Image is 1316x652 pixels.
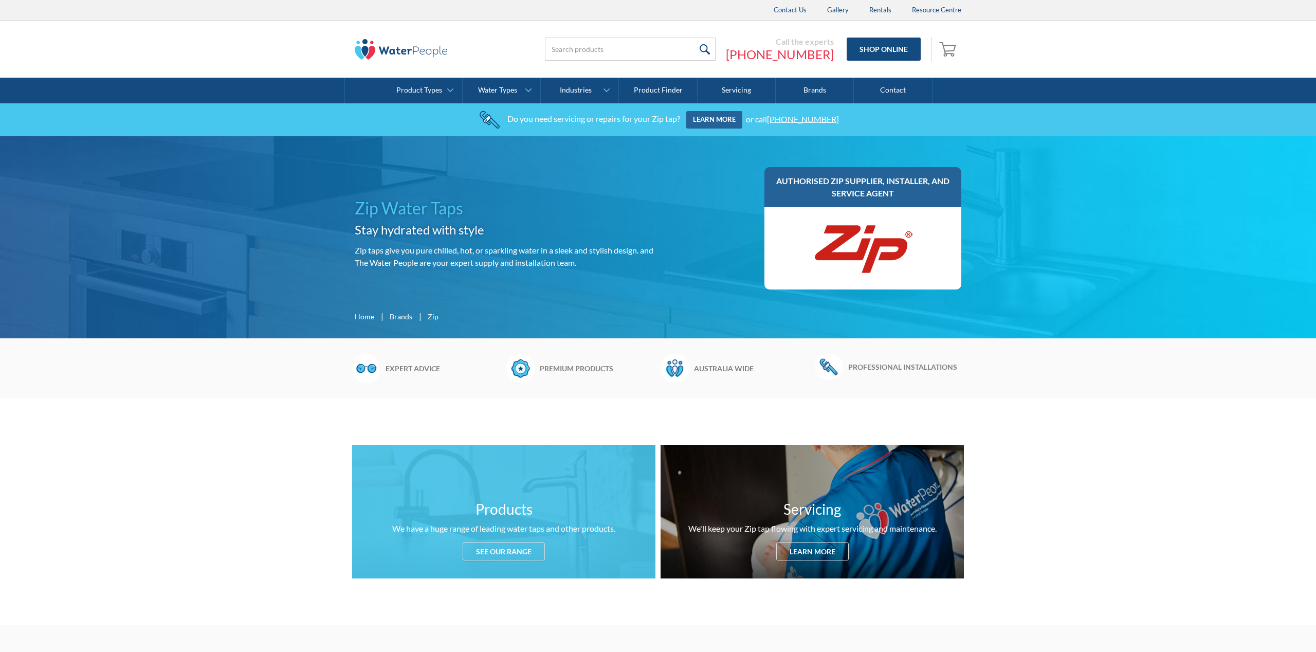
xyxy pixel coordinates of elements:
img: Zip [812,218,915,279]
img: Waterpeople Symbol [661,354,689,383]
a: ProductsWe have a huge range of leading water taps and other products.See our range [352,445,655,578]
a: Home [355,311,374,322]
div: We have a huge range of leading water taps and other products. [392,522,615,535]
img: Glasses [352,354,380,383]
div: | [417,310,423,322]
h3: Authorised Zip supplier, installer, and service agent [775,175,951,200]
img: The Water People [355,39,447,60]
h6: Australia wide [694,363,810,374]
div: Product Types [396,86,442,95]
h3: Products [476,498,533,520]
a: Product Types [384,78,462,103]
a: Industries [541,78,618,103]
div: Call the experts [726,37,834,47]
h6: Premium products [540,363,655,374]
div: Do you need servicing or repairs for your Zip tap? [507,114,680,123]
a: Product Finder [619,78,697,103]
div: Zip [428,311,438,322]
input: Search products [545,38,716,61]
a: [PHONE_NUMBER] [767,114,839,123]
h3: Servicing [783,498,841,520]
a: Open empty cart [937,37,961,62]
div: or call [746,114,839,123]
h1: Zip Water Taps [355,196,654,221]
div: Water Types [478,86,517,95]
h2: Stay hydrated with style [355,221,654,239]
img: shopping cart [939,41,959,57]
p: Zip taps give you pure chilled, hot, or sparkling water in a sleek and stylish design. and The Wa... [355,244,654,269]
a: Servicing [698,78,776,103]
img: Wrench [815,354,843,379]
div: Learn more [776,542,849,560]
h6: Expert advice [386,363,501,374]
img: Badge [506,354,535,383]
a: Water Types [463,78,540,103]
a: Shop Online [847,38,921,61]
h6: Professional installations [848,361,964,372]
a: Brands [390,311,412,322]
a: ServicingWe'll keep your Zip tap flowing with expert servicing and maintenance.Learn more [661,445,964,578]
a: Learn more [686,111,742,129]
div: See our range [463,542,545,560]
a: [PHONE_NUMBER] [726,47,834,62]
div: We'll keep your Zip tap flowing with expert servicing and maintenance. [688,522,937,535]
a: Brands [776,78,854,103]
a: Contact [854,78,932,103]
div: | [379,310,385,322]
div: Industries [560,86,592,95]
